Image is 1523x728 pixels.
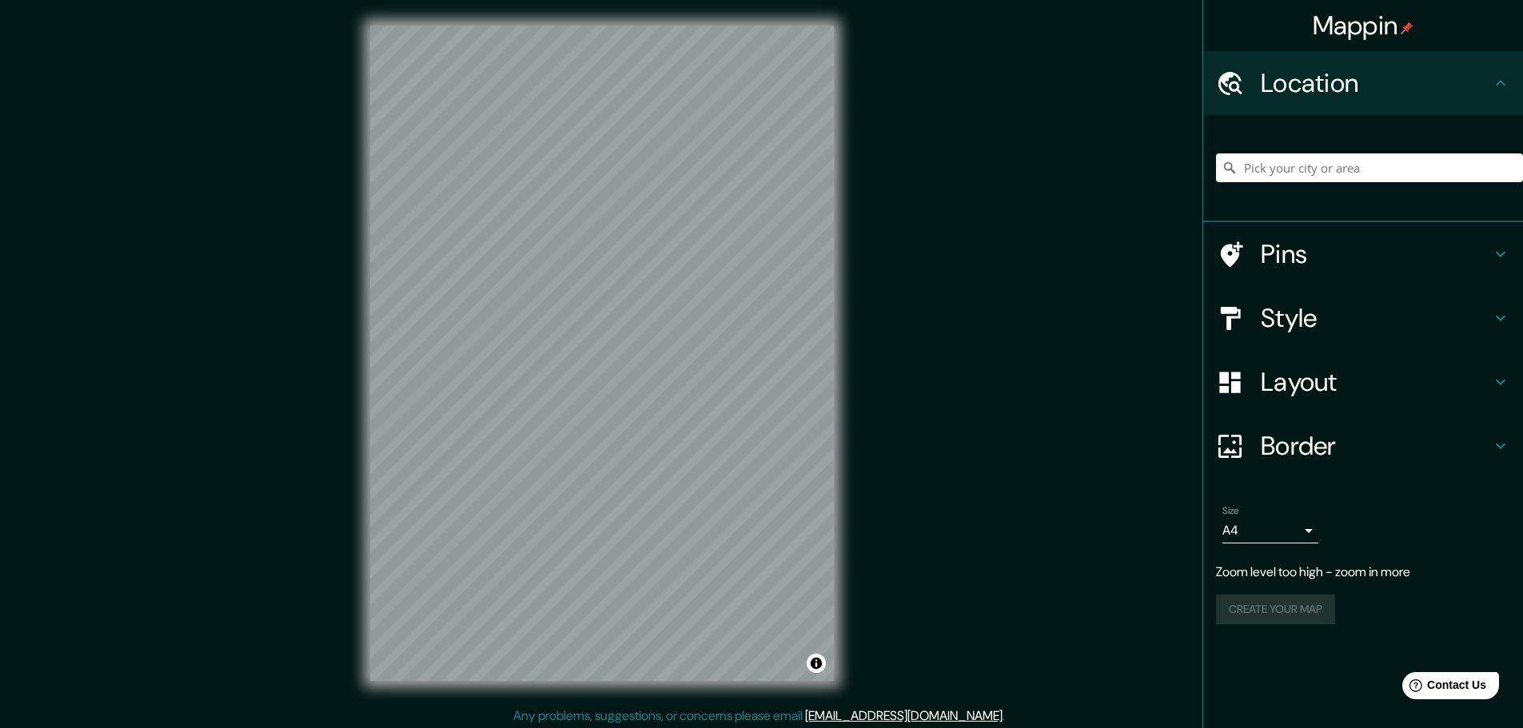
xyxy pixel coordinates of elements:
[1216,153,1523,182] input: Pick your city or area
[1203,222,1523,286] div: Pins
[1381,666,1505,710] iframe: Help widget launcher
[1261,238,1491,270] h4: Pins
[1261,67,1491,99] h4: Location
[1203,414,1523,478] div: Border
[1261,430,1491,462] h4: Border
[1203,286,1523,350] div: Style
[1203,350,1523,414] div: Layout
[1261,366,1491,398] h4: Layout
[370,26,834,681] canvas: Map
[1313,10,1414,42] h4: Mappin
[1203,51,1523,115] div: Location
[513,706,1005,726] p: Any problems, suggestions, or concerns please email .
[805,707,1003,724] a: [EMAIL_ADDRESS][DOMAIN_NAME]
[1007,706,1011,726] div: .
[1401,22,1413,34] img: pin-icon.png
[1005,706,1007,726] div: .
[1222,504,1239,518] label: Size
[1261,302,1491,334] h4: Style
[1216,563,1510,582] p: Zoom level too high - zoom in more
[1222,518,1318,543] div: A4
[807,654,826,673] button: Toggle attribution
